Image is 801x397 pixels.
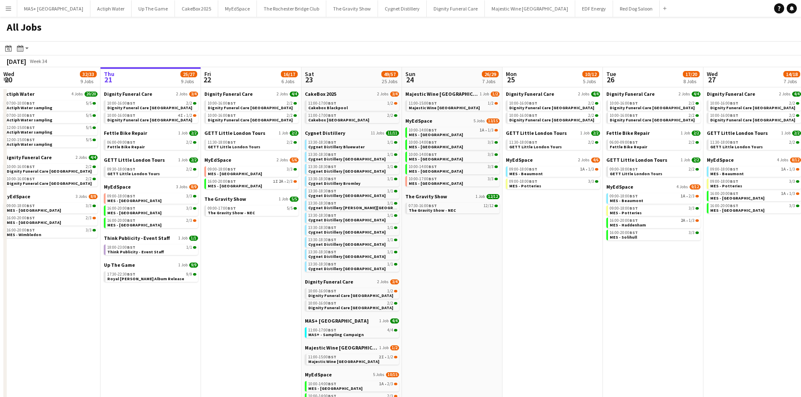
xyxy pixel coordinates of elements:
[730,100,738,106] span: BST
[710,139,799,149] a: 11:30-18:00BST2/2GETT Little London Tours
[613,0,660,17] button: Red Dog Saloon
[491,92,500,97] span: 1/2
[707,130,801,157] div: GETT Little London Tours1 Job2/211:30-18:00BST2/2GETT Little London Tours
[710,167,799,171] div: •
[409,152,498,161] a: 10:00-14:00BST3/3MES - [GEOGRAPHIC_DATA]
[387,101,393,105] span: 1/2
[781,167,786,171] span: 1A
[107,139,196,149] a: 06:00-09:00BST2/2Fettle Bike Repair
[7,137,96,147] a: 12:00-15:00BST5/5Actiph Water sampling
[290,158,299,163] span: 5/6
[308,165,336,169] span: 13:30-18:30
[409,100,498,110] a: 11:00-15:00BST1/2Majestic Wine [GEOGRAPHIC_DATA]
[588,167,594,171] span: 1/3
[204,130,265,136] span: GETT Little London Tours
[781,131,790,136] span: 1 Job
[578,158,590,163] span: 2 Jobs
[610,166,699,176] a: 09:00-18:00BST2/2GETT Little London Tours
[409,165,437,169] span: 10:00-14:00
[287,140,293,145] span: 2/2
[305,91,336,97] span: CakeBox 2025
[610,117,695,123] span: Dignity Funeral Care Southampton
[792,92,801,97] span: 4/4
[610,100,699,110] a: 10:00-16:00BST2/2Dignity Funeral Care [GEOGRAPHIC_DATA]
[629,166,638,172] span: BST
[3,154,98,160] a: Dignity Funeral Care2 Jobs4/4
[509,113,537,118] span: 10:00-16:00
[227,139,236,145] span: BST
[7,142,53,147] span: Actiph Water sampling
[606,91,655,97] span: Dignity Funeral Care
[7,113,35,118] span: 07:00-10:00
[681,131,690,136] span: 1 Job
[689,167,695,171] span: 2/2
[509,171,543,176] span: MES - Beaumont
[186,167,192,171] span: 2/2
[186,101,192,105] span: 2/2
[485,0,575,17] button: Majestic Wine [GEOGRAPHIC_DATA]
[707,157,801,215] div: MyEdSpace4 Jobs8/1209:00-18:00BST1A•1/3MES - Beaumont09:00-18:00BST3/3MES - Potteries16:00-20:00B...
[308,164,397,174] a: 13:30-18:30BST1/1Cygnet Distillery [GEOGRAPHIC_DATA]
[591,158,600,163] span: 4/6
[204,130,299,136] a: GETT Little London Tours1 Job2/2
[208,167,236,171] span: 09:00-18:00
[208,171,262,176] span: MES - Northfield
[409,164,498,174] a: 10:00-14:00BST3/3MES - [GEOGRAPHIC_DATA]
[488,101,494,105] span: 1/2
[308,152,397,161] a: 13:30-18:30BST1/1Cygnet Distillery [GEOGRAPHIC_DATA]
[409,144,463,150] span: MES - Coventry
[290,131,299,136] span: 2/2
[473,118,485,124] span: 5 Jobs
[287,113,293,118] span: 2/2
[208,105,293,110] span: Dignity Funeral Care Aberdeen
[428,152,437,157] span: BST
[208,166,297,176] a: 09:00-18:00BST3/3MES - [GEOGRAPHIC_DATA]
[178,113,183,118] span: 4I
[629,113,638,118] span: BST
[208,113,297,122] a: 10:00-16:00BST2/2Dignity Funeral Care [GEOGRAPHIC_DATA]
[305,130,399,279] div: Cygnet Distillery11 Jobs11/1113:30-18:30BST1/1Cygnet Distillery Bluewater13:30-18:30BST1/1Cygnet ...
[104,157,165,163] span: GETT Little London Tours
[326,0,378,17] button: The Gravity Show
[588,101,594,105] span: 2/2
[287,167,293,171] span: 3/3
[710,113,799,122] a: 10:00-16:00BST2/2Dignity Funeral Care [GEOGRAPHIC_DATA]
[405,91,500,97] a: Majestic Wine [GEOGRAPHIC_DATA]1 Job1/2
[610,105,695,110] span: Dignity Funeral Care Aberdeen
[588,113,594,118] span: 2/2
[409,168,463,174] span: MES - Manchester City Centre
[76,155,87,160] span: 2 Jobs
[86,113,92,118] span: 5/5
[428,164,437,169] span: BST
[409,128,437,132] span: 10:00-14:00
[328,139,336,145] span: BST
[89,155,98,160] span: 4/4
[488,165,494,169] span: 3/3
[308,140,336,145] span: 13:30-18:30
[86,101,92,105] span: 5/5
[104,91,198,97] a: Dignity Funeral Care2 Jobs3/4
[710,117,795,123] span: Dignity Funeral Care Southampton
[377,92,389,97] span: 2 Jobs
[208,144,260,150] span: GETT Little London Tours
[328,164,336,169] span: BST
[488,128,494,132] span: 1/3
[104,157,198,163] a: GETT Little London Tours1 Job2/2
[107,113,196,118] div: •
[107,117,192,123] span: Dignity Funeral Care Southampton
[305,130,399,136] a: Cygnet Distillery11 Jobs11/11
[610,171,662,176] span: GETT Little London Tours
[509,100,598,110] a: 10:00-16:00BST2/2Dignity Funeral Care [GEOGRAPHIC_DATA]
[580,131,590,136] span: 1 Job
[529,113,537,118] span: BST
[189,158,198,163] span: 2/2
[107,144,145,150] span: Fettle Bike Repair
[85,92,98,97] span: 20/20
[204,91,299,97] a: Dignity Funeral Care2 Jobs4/4
[204,91,299,130] div: Dignity Funeral Care2 Jobs4/410:00-16:00BST2/2Dignity Funeral Care [GEOGRAPHIC_DATA]10:00-16:00BS...
[107,105,192,110] span: Dignity Funeral Care Aberdeen
[488,152,494,157] span: 3/3
[227,113,236,118] span: BST
[610,139,699,149] a: 06:00-09:00BST2/2Fettle Bike Repair
[90,0,132,17] button: Actiph Water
